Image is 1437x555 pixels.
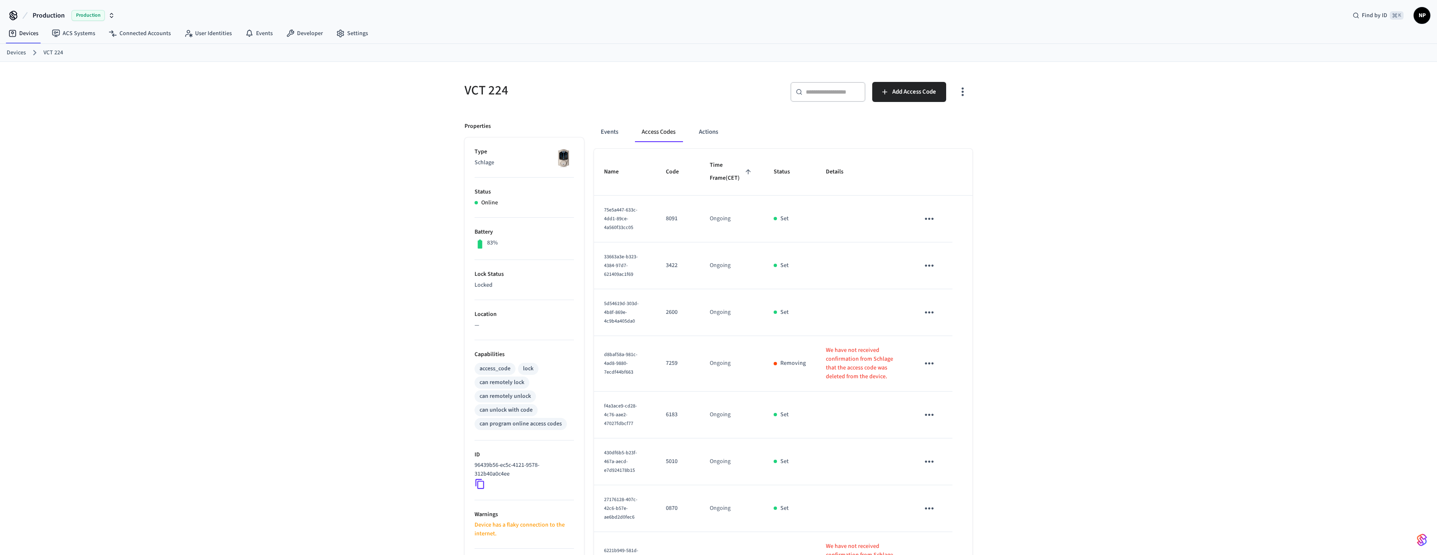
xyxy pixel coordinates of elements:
p: Set [780,261,789,270]
td: Ongoing [700,196,763,242]
span: 430df6b5-b23f-467a-aecd-e7d924178b15 [604,449,637,474]
span: Code [666,165,690,178]
span: NP [1414,8,1429,23]
div: can remotely lock [480,378,524,387]
span: ⌘ K [1390,11,1404,20]
span: 33663a3e-b323-4384-97d7-621409ac1f69 [604,253,638,278]
button: Add Access Code [872,82,946,102]
div: Find by ID⌘ K [1346,8,1410,23]
td: Ongoing [700,438,763,485]
span: Name [604,165,630,178]
p: Online [481,199,498,207]
p: Lock Status [475,270,574,279]
a: Developer [279,26,330,41]
p: We have not received confirmation from Schlage that the access code was deleted from the device. [826,346,899,381]
td: Ongoing [700,485,763,532]
span: 5d54619d-303d-4b8f-869e-4c9b4a405da0 [604,300,639,325]
p: Removing [780,359,806,368]
td: Ongoing [700,242,763,289]
p: Set [780,457,789,466]
span: f4a3ace9-cd28-4c76-aae2-47027fdbcf77 [604,402,637,427]
p: 2600 [666,308,690,317]
div: can program online access codes [480,420,562,428]
p: Location [475,310,574,319]
span: Add Access Code [892,87,936,97]
button: NP [1414,7,1430,24]
p: 83% [487,239,498,247]
p: 0870 [666,504,690,513]
p: Locked [475,281,574,290]
a: Events [239,26,279,41]
div: access_code [480,364,510,373]
p: Set [780,504,789,513]
button: Events [594,122,625,142]
p: 6183 [666,410,690,419]
p: 7259 [666,359,690,368]
div: lock [523,364,533,373]
p: Schlage [475,158,574,167]
a: VCT 224 [43,48,63,57]
p: Capabilities [475,350,574,359]
p: Device has a flaky connection to the internet. [475,521,574,538]
p: Properties [465,122,491,131]
a: Settings [330,26,375,41]
td: Ongoing [700,289,763,336]
span: Time Frame(CET) [710,159,753,185]
a: Connected Accounts [102,26,178,41]
div: can unlock with code [480,406,533,415]
a: ACS Systems [45,26,102,41]
td: Ongoing [700,392,763,438]
p: 5010 [666,457,690,466]
p: Set [780,308,789,317]
a: User Identities [178,26,239,41]
button: Access Codes [635,122,682,142]
p: ID [475,451,574,459]
p: Warnings [475,510,574,519]
span: Details [826,165,854,178]
span: Find by ID [1362,11,1387,20]
button: Actions [692,122,725,142]
a: Devices [7,48,26,57]
span: 27176128-407c-42c6-b57e-ae6bd2d0fec6 [604,496,637,521]
img: SeamLogoGradient.69752ec5.svg [1417,533,1427,547]
p: Type [475,148,574,156]
span: Status [774,165,801,178]
p: 3422 [666,261,690,270]
span: Production [33,10,65,20]
span: 75e5a447-633c-4dd1-89ce-4a560f33cc05 [604,206,637,231]
p: — [475,321,574,330]
div: ant example [594,122,972,142]
div: can remotely unlock [480,392,531,401]
h5: VCT 224 [465,82,713,99]
span: d8baf58a-981c-4ad8-9880-7ecdf44bf663 [604,351,637,376]
img: Schlage Sense Smart Deadbolt with Camelot Trim, Front [553,148,574,168]
span: Production [71,10,105,21]
p: 8091 [666,214,690,223]
p: Status [475,188,574,196]
p: 96439b56-ec5c-4121-9578-312b40a0c4ee [475,461,571,479]
p: Set [780,214,789,223]
td: Ongoing [700,336,763,392]
p: Battery [475,228,574,237]
a: Devices [2,26,45,41]
p: Set [780,410,789,419]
